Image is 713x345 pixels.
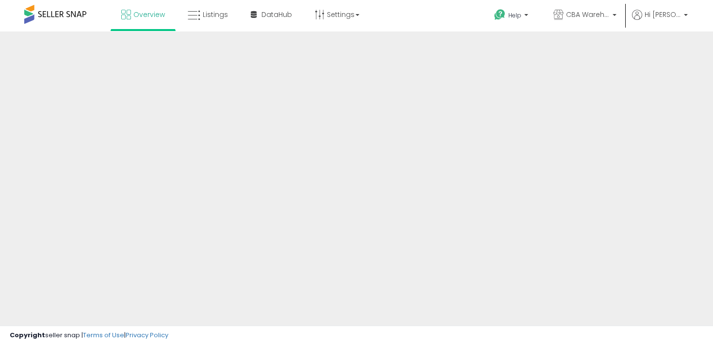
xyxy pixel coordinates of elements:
[203,10,228,19] span: Listings
[494,9,506,21] i: Get Help
[566,10,610,19] span: CBA Warehouses
[632,10,688,31] a: Hi [PERSON_NAME]
[10,331,168,340] div: seller snap | |
[261,10,292,19] span: DataHub
[83,330,124,340] a: Terms of Use
[486,1,538,31] a: Help
[508,11,521,19] span: Help
[133,10,165,19] span: Overview
[645,10,681,19] span: Hi [PERSON_NAME]
[10,330,45,340] strong: Copyright
[126,330,168,340] a: Privacy Policy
